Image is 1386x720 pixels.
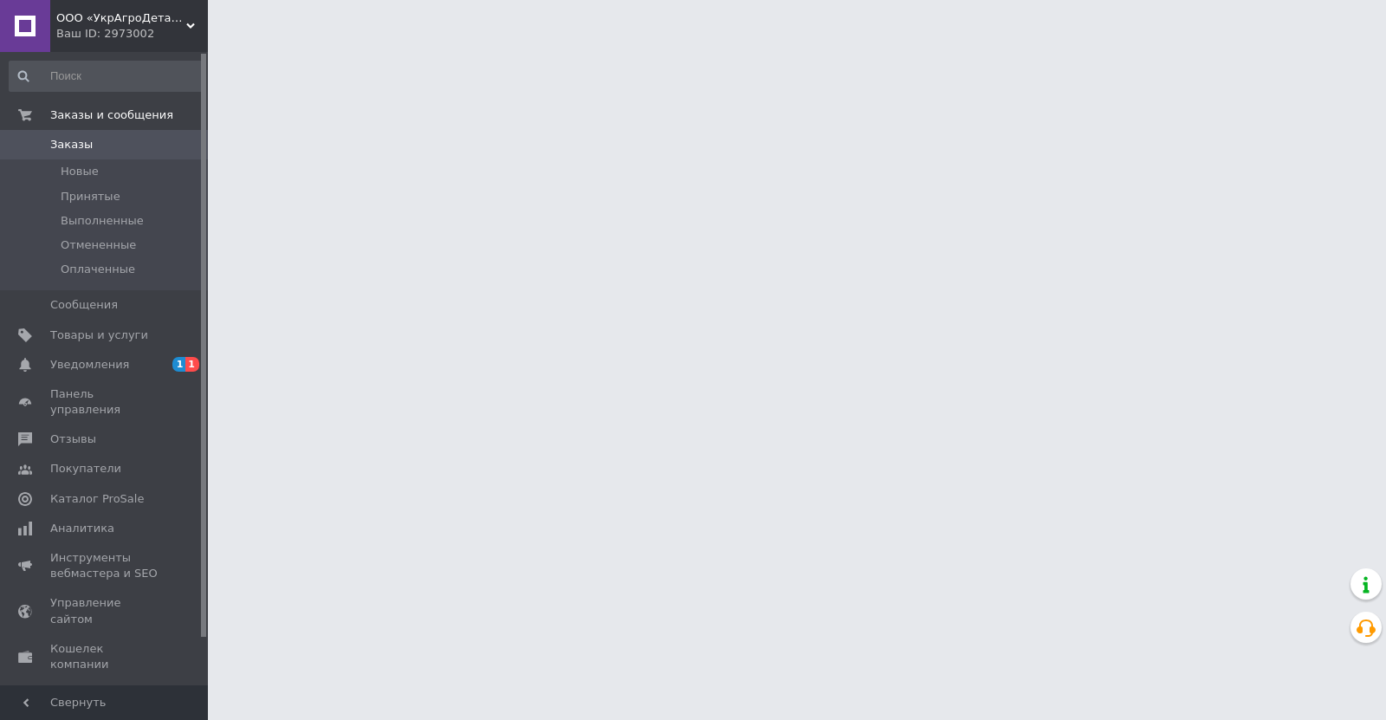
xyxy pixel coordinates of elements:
span: 1 [185,357,199,372]
span: ООО «УкрАгроДеталь» [56,10,186,26]
input: Поиск [9,61,204,92]
span: Заказы и сообщения [50,107,173,123]
span: Сообщения [50,297,118,313]
span: Заказы [50,137,93,152]
span: Управление сайтом [50,595,160,626]
span: Кошелек компании [50,641,160,672]
span: Отзывы [50,431,96,447]
span: Аналитика [50,521,114,536]
span: Отмененные [61,237,136,253]
span: Товары и услуги [50,328,148,343]
span: 1 [172,357,186,372]
span: Инструменты вебмастера и SEO [50,550,160,581]
span: Новые [61,164,99,179]
span: Покупатели [50,461,121,477]
span: Каталог ProSale [50,491,144,507]
span: Принятые [61,189,120,204]
span: Выполненные [61,213,144,229]
div: Ваш ID: 2973002 [56,26,208,42]
span: Оплаченные [61,262,135,277]
span: Уведомления [50,357,129,373]
span: Панель управления [50,386,160,418]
